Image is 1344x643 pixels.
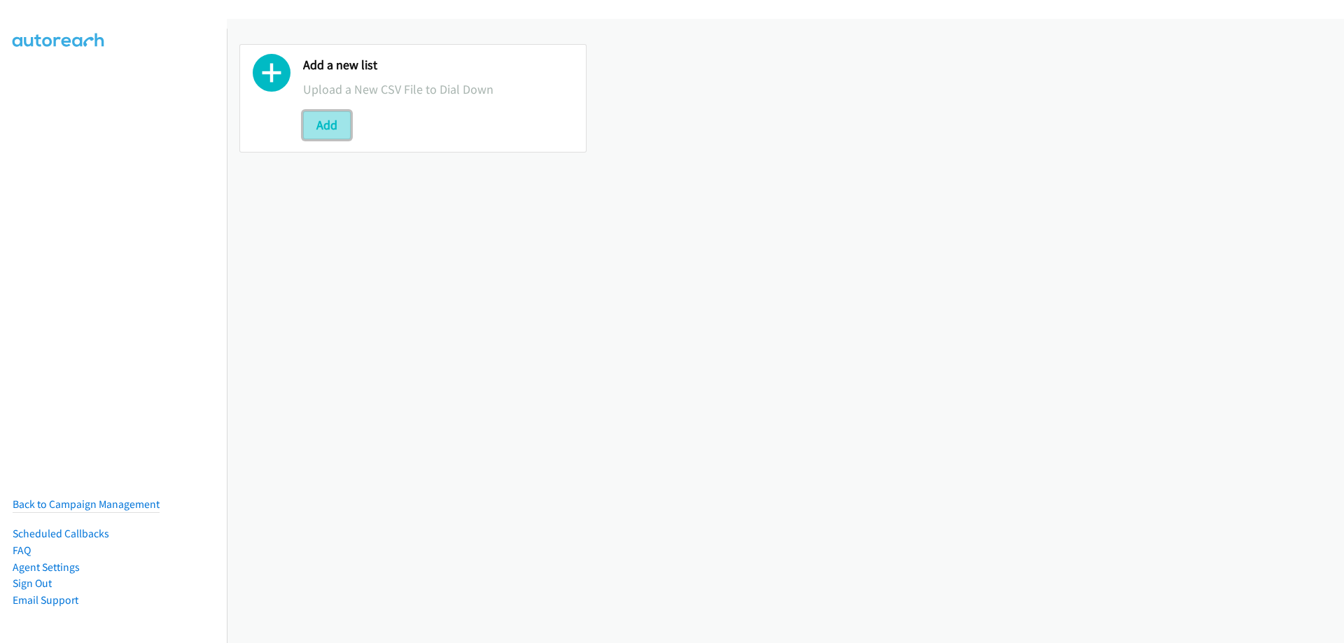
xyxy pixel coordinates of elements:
[13,497,160,511] a: Back to Campaign Management
[1224,582,1333,633] iframe: Checklist
[303,80,573,99] p: Upload a New CSV File to Dial Down
[13,527,109,540] a: Scheduled Callbacks
[13,577,52,590] a: Sign Out
[13,560,80,574] a: Agent Settings
[303,57,573,73] h2: Add a new list
[13,544,31,557] a: FAQ
[303,111,351,139] button: Add
[13,593,78,607] a: Email Support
